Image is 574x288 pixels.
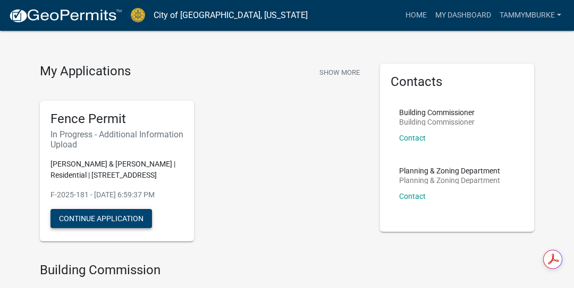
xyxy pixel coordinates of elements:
h6: In Progress - Additional Information Upload [50,129,183,150]
a: Contact [399,192,426,200]
p: Planning & Zoning Department [399,177,500,184]
p: Building Commissioner [399,109,475,116]
button: Show More [315,64,364,81]
img: City of Jeffersonville, Indiana [131,8,145,22]
button: Continue Application [50,209,152,228]
h4: My Applications [40,64,131,80]
a: City of [GEOGRAPHIC_DATA], [US_STATE] [154,6,308,24]
h5: Contacts [391,74,524,90]
h4: Building Commission [40,263,364,278]
a: Home [401,5,431,25]
p: F-2025-181 - [DATE] 6:59:37 PM [50,189,183,200]
p: Building Commissioner [399,118,475,126]
a: Contact [399,134,426,142]
p: Planning & Zoning Department [399,167,500,174]
a: My Dashboard [431,5,495,25]
a: Tammymburke [495,5,565,25]
h5: Fence Permit [50,111,183,127]
p: [PERSON_NAME] & [PERSON_NAME] | Residential | [STREET_ADDRESS] [50,159,183,181]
